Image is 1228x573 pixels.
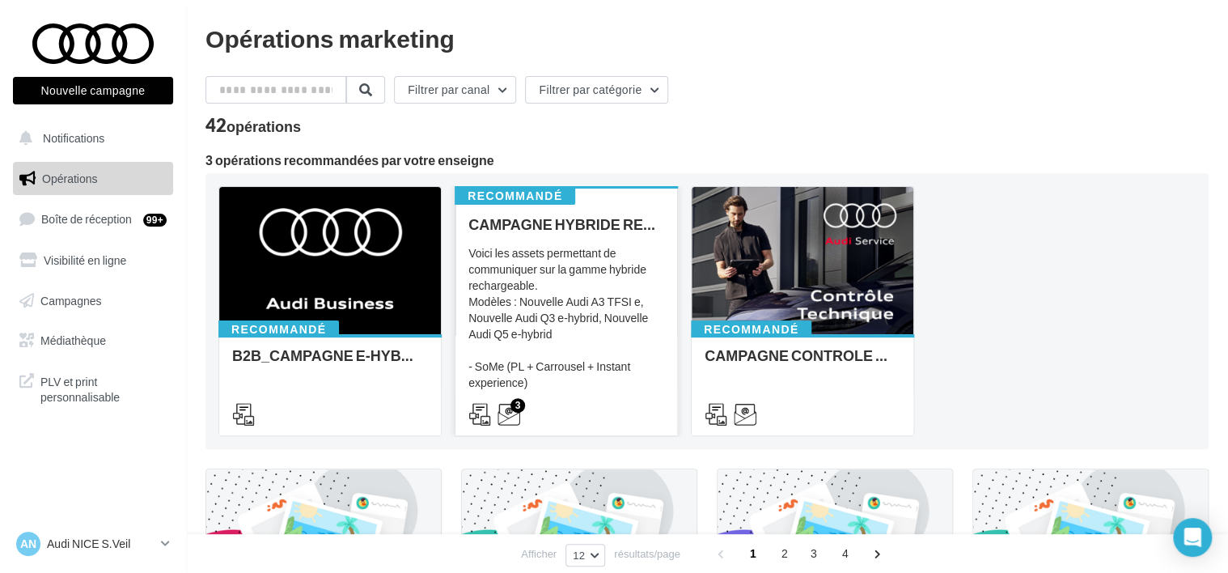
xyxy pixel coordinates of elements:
span: Afficher [521,546,557,562]
span: Campagnes [40,293,102,307]
a: Boîte de réception99+ [10,202,176,236]
div: Opérations marketing [205,26,1209,50]
span: 3 [801,541,827,567]
p: Audi NICE S.Veil [47,536,155,552]
button: Notifications [10,121,170,155]
span: PLV et print personnalisable [40,371,167,405]
button: Filtrer par catégorie [525,76,668,104]
span: 1 [740,541,766,567]
div: 3 [510,398,525,413]
div: CAMPAGNE HYBRIDE RECHARGEABLE [468,216,664,232]
span: résultats/page [614,546,680,562]
div: Voici les assets permettant de communiquer sur la gamme hybride rechargeable. Modèles : Nouvelle ... [468,245,664,407]
div: B2B_CAMPAGNE E-HYBRID OCTOBRE [232,347,428,380]
span: 2 [772,541,798,567]
button: Nouvelle campagne [13,77,173,104]
span: Médiathèque [40,333,106,347]
button: Filtrer par canal [394,76,516,104]
span: Opérations [42,172,97,185]
div: Recommandé [455,187,575,205]
span: 12 [573,549,585,562]
div: CAMPAGNE CONTROLE TECHNIQUE 25€ OCTOBRE [705,347,900,380]
span: Boîte de réception [41,212,132,226]
a: PLV et print personnalisable [10,364,176,412]
div: 3 opérations recommandées par votre enseigne [205,154,1209,167]
div: opérations [227,119,301,134]
a: AN Audi NICE S.Veil [13,528,173,559]
a: Visibilité en ligne [10,244,176,278]
span: 4 [832,541,858,567]
div: 42 [205,117,301,134]
div: 99+ [143,214,167,227]
span: Notifications [43,131,104,145]
span: Visibilité en ligne [44,253,126,267]
div: Open Intercom Messenger [1173,518,1212,557]
a: Campagnes [10,284,176,318]
div: Recommandé [218,320,339,338]
button: 12 [565,544,605,567]
a: Médiathèque [10,324,176,358]
span: AN [20,536,36,552]
a: Opérations [10,162,176,196]
div: Recommandé [691,320,811,338]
